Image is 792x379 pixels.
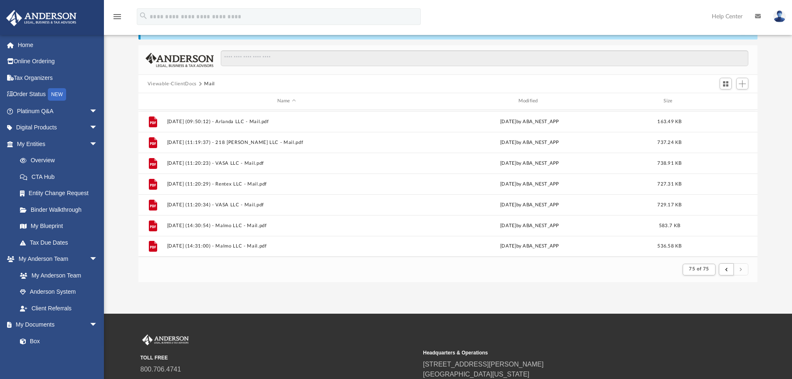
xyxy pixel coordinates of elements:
div: id [690,97,748,105]
button: Switch to Grid View [720,78,732,89]
div: Modified [410,97,649,105]
span: arrow_drop_down [89,317,106,334]
button: [DATE] (11:20:29) - Rentex LLC - Mail.pdf [167,181,406,187]
a: menu [112,16,122,22]
button: [DATE] (14:31:00) - Malmo LLC - Mail.pdf [167,243,406,249]
a: Online Ordering [6,53,110,70]
a: My Entitiesarrow_drop_down [6,136,110,152]
button: Add [736,78,749,89]
button: Viewable-ClientDocs [148,80,197,88]
div: [DATE] by ABA_NEST_APP [410,243,649,250]
a: Box [12,333,102,349]
div: id [142,97,163,105]
button: [DATE] (09:50:12) - Arlanda LLC - Mail.pdf [167,119,406,124]
button: [DATE] (11:19:37) - 218 [PERSON_NAME] LLC - Mail.pdf [167,140,406,145]
i: search [139,11,148,20]
a: Anderson System [12,284,106,300]
span: 536.58 KB [657,244,681,248]
a: [GEOGRAPHIC_DATA][US_STATE] [423,371,530,378]
a: Platinum Q&Aarrow_drop_down [6,103,110,119]
a: My Anderson Teamarrow_drop_down [6,251,106,268]
input: Search files and folders [221,50,748,66]
a: Digital Productsarrow_drop_down [6,119,110,136]
div: [DATE] by ABA_NEST_APP [410,159,649,167]
img: Anderson Advisors Platinum Portal [141,334,190,345]
a: CTA Hub [12,168,110,185]
small: TOLL FREE [141,354,417,362]
span: 75 of 75 [689,267,709,271]
span: 738.91 KB [657,161,681,165]
a: 800.706.4741 [141,366,181,373]
a: Binder Walkthrough [12,201,110,218]
span: arrow_drop_down [89,136,106,153]
div: [DATE] by ABA_NEST_APP [410,222,649,229]
button: [DATE] (11:20:23) - VASA LLC - Mail.pdf [167,161,406,166]
button: Mail [204,80,215,88]
img: User Pic [773,10,786,22]
img: Anderson Advisors Platinum Portal [4,10,79,26]
span: 163.49 KB [657,119,681,124]
div: [DATE] by ABA_NEST_APP [410,201,649,208]
div: Name [166,97,406,105]
span: 729.17 KB [657,202,681,207]
span: arrow_drop_down [89,119,106,136]
span: 737.24 KB [657,140,681,144]
div: [DATE] by ABA_NEST_APP [410,139,649,146]
a: Tax Organizers [6,69,110,86]
span: arrow_drop_down [89,251,106,268]
a: My Blueprint [12,218,106,235]
a: Tax Due Dates [12,234,110,251]
div: [DATE] by ABA_NEST_APP [410,180,649,188]
span: 583.7 KB [659,223,680,228]
span: 727.31 KB [657,181,681,186]
a: My Anderson Team [12,267,102,284]
div: Size [653,97,686,105]
i: menu [112,12,122,22]
a: Meeting Minutes [12,349,106,366]
span: arrow_drop_down [89,103,106,120]
a: Entity Change Request [12,185,110,202]
button: 75 of 75 [683,264,715,275]
a: My Documentsarrow_drop_down [6,317,106,333]
a: Home [6,37,110,53]
a: Overview [12,152,110,169]
small: Headquarters & Operations [423,349,700,357]
div: grid [138,110,758,257]
a: Client Referrals [12,300,106,317]
button: [DATE] (14:30:54) - Malmo LLC - Mail.pdf [167,223,406,228]
button: [DATE] (11:20:34) - VASA LLC - Mail.pdf [167,202,406,208]
div: NEW [48,88,66,101]
a: [STREET_ADDRESS][PERSON_NAME] [423,361,544,368]
div: [DATE] by ABA_NEST_APP [410,118,649,125]
a: Order StatusNEW [6,86,110,103]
